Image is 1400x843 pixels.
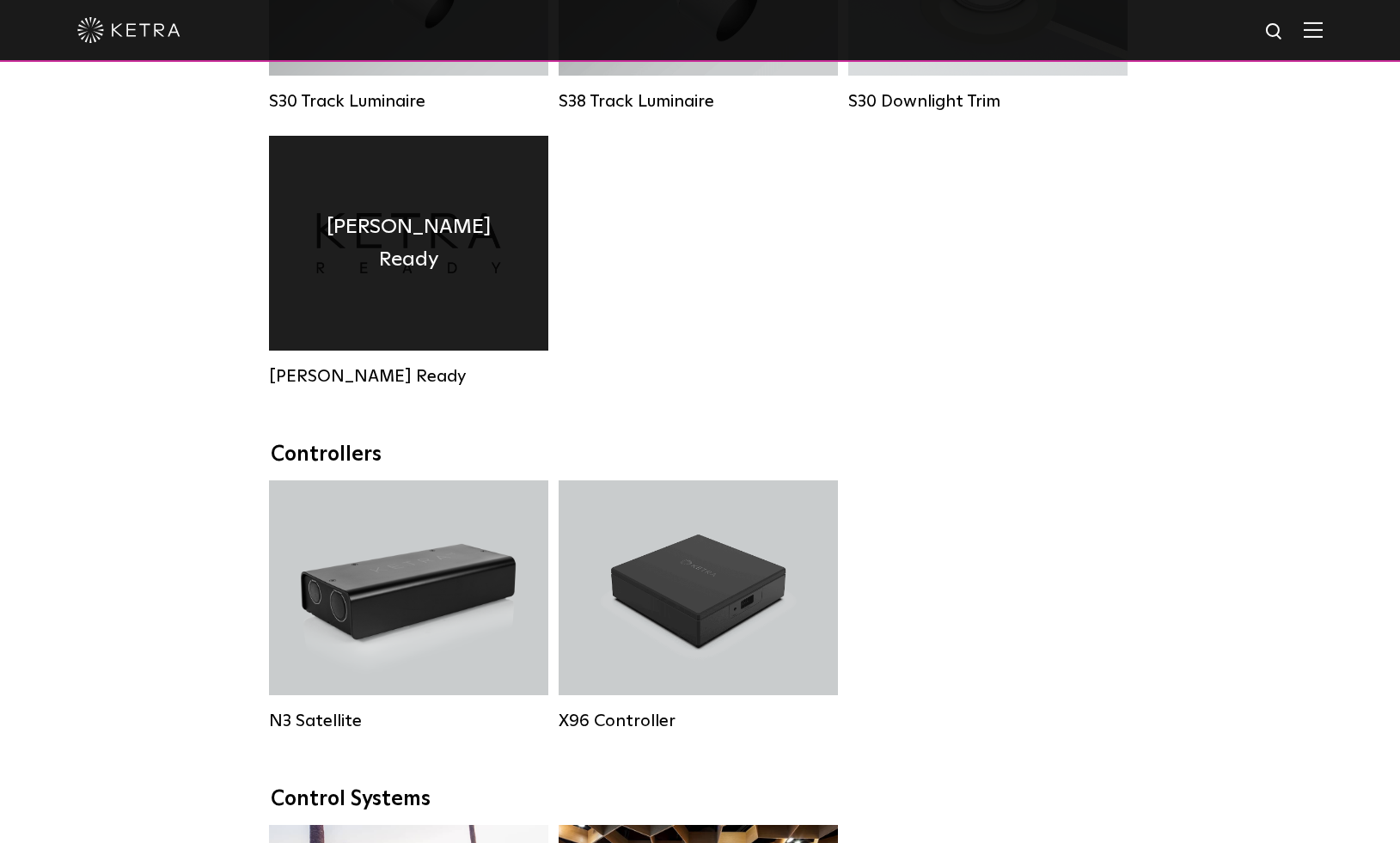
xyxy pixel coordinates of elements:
[1264,21,1286,43] img: search icon
[269,91,548,112] div: S30 Track Luminaire
[271,443,1130,467] div: Controllers
[1304,21,1323,38] img: Hamburger%20Nav.svg
[271,787,1130,812] div: Control Systems
[269,480,548,730] a: N3 Satellite N3 Satellite
[269,136,548,385] a: [PERSON_NAME] Ready [PERSON_NAME] Ready
[269,711,548,731] div: N3 Satellite
[848,91,1128,112] div: S30 Downlight Trim
[559,91,838,112] div: S38 Track Luminaire
[559,711,838,731] div: X96 Controller
[269,366,548,387] div: [PERSON_NAME] Ready
[77,17,180,43] img: ketra-logo-2019-white
[295,211,523,277] h4: [PERSON_NAME] Ready
[559,480,838,730] a: X96 Controller X96 Controller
